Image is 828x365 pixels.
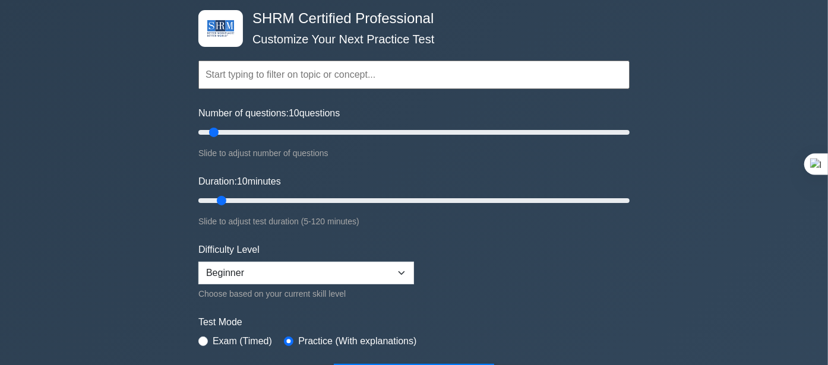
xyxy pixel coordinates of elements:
[289,108,299,118] span: 10
[198,287,414,301] div: Choose based on your current skill level
[298,334,416,348] label: Practice (With explanations)
[198,243,260,257] label: Difficulty Level
[237,176,248,186] span: 10
[248,10,571,27] h4: SHRM Certified Professional
[198,106,340,120] label: Number of questions: questions
[213,334,272,348] label: Exam (Timed)
[198,315,630,329] label: Test Mode
[198,214,630,228] div: Slide to adjust test duration (5-120 minutes)
[198,174,281,189] label: Duration: minutes
[198,61,630,89] input: Start typing to filter on topic or concept...
[198,146,630,160] div: Slide to adjust number of questions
